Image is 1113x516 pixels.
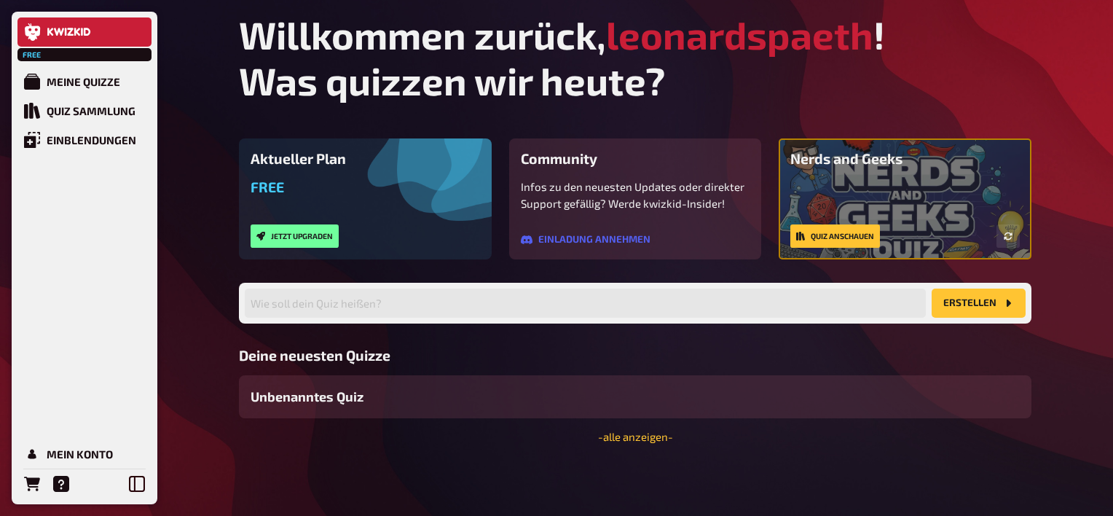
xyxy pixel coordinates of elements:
h3: Nerds and Geeks [790,150,1020,167]
input: Wie soll dein Quiz heißen? [245,289,926,318]
h3: Community [521,150,750,167]
a: Quiz anschauen [790,224,880,248]
p: Infos zu den neuesten Updates oder direkter Support gefällig? Werde kwizkid-Insider! [521,179,750,211]
div: Quiz Sammlung [47,104,135,117]
div: Einblendungen [47,133,136,146]
div: Meine Quizze [47,75,120,88]
a: Mein Konto [17,439,152,469]
a: Bestellungen [17,469,47,499]
h3: Aktueller Plan [251,150,480,167]
span: Free [251,179,284,195]
a: Hilfe [47,469,76,499]
a: Unbenanntes Quiz [239,375,1031,418]
a: Quiz Sammlung [17,96,152,125]
span: Unbenanntes Quiz [251,387,363,407]
button: Jetzt upgraden [251,224,339,248]
a: Einblendungen [17,125,152,155]
a: Meine Quizze [17,67,152,96]
span: Free [19,50,45,59]
h1: Willkommen zurück, ! Was quizzen wir heute? [239,12,1031,103]
div: Mein Konto [47,447,113,461]
h3: Deine neuesten Quizze [239,347,1031,364]
button: Erstellen [932,289,1026,318]
a: Einladung annehmen [521,234,650,246]
a: -alle anzeigen- [598,430,673,443]
span: leonardspaeth [606,12,873,58]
